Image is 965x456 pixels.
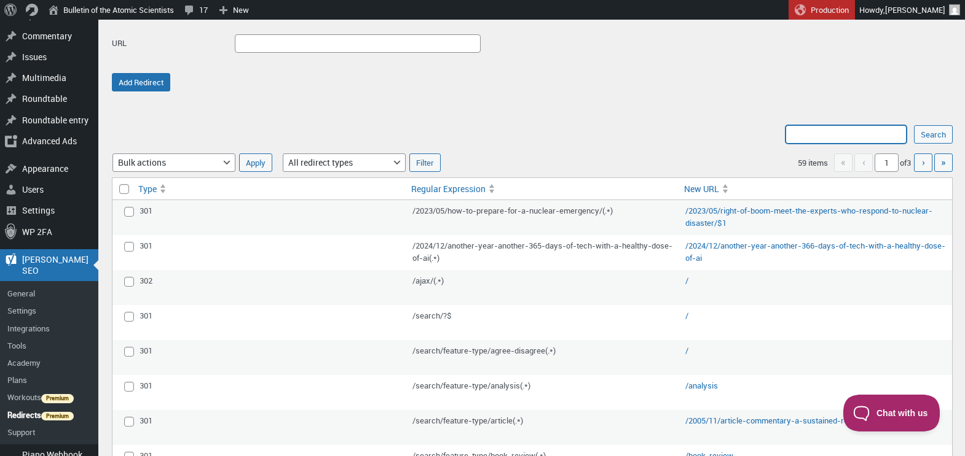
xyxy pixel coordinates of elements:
[685,345,688,356] a: /
[412,240,673,264] div: /2024/12/another-year-another-365-days-of-tech-with-a-healthy-dose-of-ai(.*)
[412,310,673,322] div: /search/?$
[412,380,673,392] div: /search/feature-type/analysis(.*)
[140,205,400,217] div: 301
[907,157,911,168] span: 3
[140,275,400,287] div: 302
[411,183,486,195] span: Regular Expression
[798,157,828,168] span: 59 items
[685,310,688,321] a: /
[409,153,441,172] input: Filter
[140,380,400,392] div: 301
[138,183,157,195] span: Type
[412,205,673,217] div: /2023/05/how-to-prepare-for-a-nuclear-emergency/(.*)
[239,153,272,172] input: Apply
[914,125,953,144] input: Search
[843,395,940,431] iframe: Help Scout Beacon - Open
[685,415,870,426] a: 2005/11/article-commentary-a-sustained-reaction
[140,240,400,252] div: 301
[412,415,673,427] div: /search/feature-type/article(.*)
[685,275,688,286] a: /
[685,380,718,391] a: analysis
[412,345,673,357] div: /search/feature-type/agree-disagree(.*)
[133,178,406,200] a: Type
[412,275,673,287] div: /ajax/(.*)
[112,73,170,91] button: Add Redirect
[885,4,945,15] span: [PERSON_NAME]
[679,178,952,200] a: New URL
[112,37,127,48] span: URL
[140,310,400,322] div: 301
[854,153,873,172] span: ‹
[406,178,679,200] a: Regular Expression
[685,205,932,228] a: 2023/05/right-of-boom-meet-the-experts-who-respond-to-nuclear-disaster/$1
[685,240,945,263] a: 2024/12/another-year-another-366-days-of-tech-with-a-healthy-dose-of-ai
[140,415,400,427] div: 301
[922,155,925,169] span: ›
[900,157,912,168] span: of
[834,153,853,172] span: «
[140,345,400,357] div: 301
[684,183,719,195] span: New URL
[941,155,946,169] span: »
